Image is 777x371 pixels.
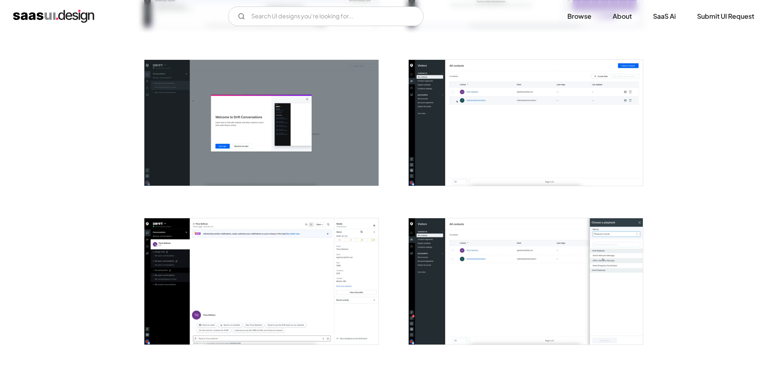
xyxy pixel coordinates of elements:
[409,218,643,344] img: 6024a3aa27562180cfacad8f_Drift%20create%20filter%2002.jpg
[687,7,764,25] a: Submit UI Request
[409,60,643,186] img: 6024a3aa0c43e1319d84b034_Drift%20All%20contacts.jpg
[603,7,642,25] a: About
[228,7,424,26] input: Search UI designs you're looking for...
[144,60,379,186] img: 6024a3aa8cc9e6c25adfa9fb_Drift%20conversessions.jpg
[558,7,601,25] a: Browse
[144,218,379,344] img: 6024a3aa63955a8313560b79_Drift%20conversession%20chat.jpg
[643,7,686,25] a: SaaS Ai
